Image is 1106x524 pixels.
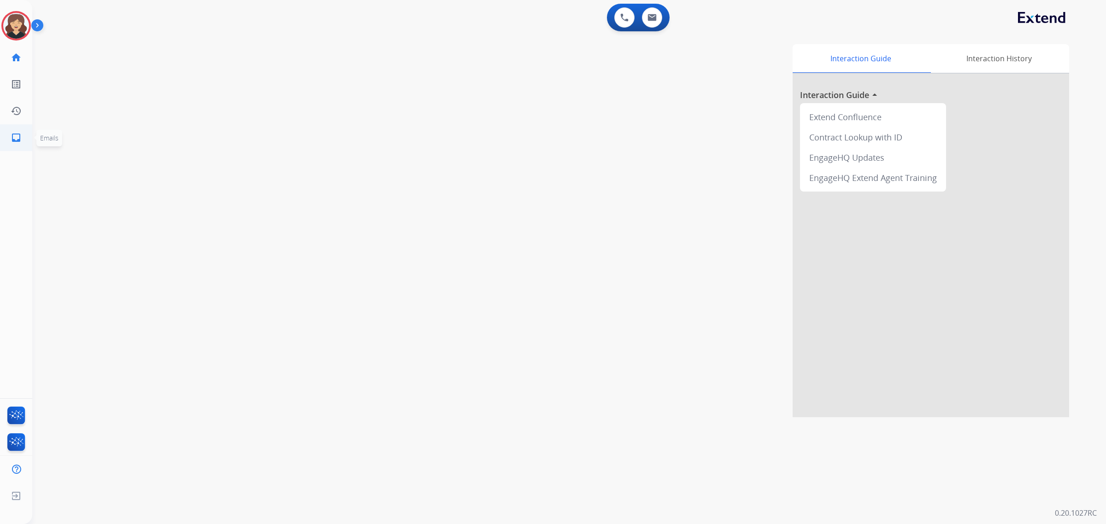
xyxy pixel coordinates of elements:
div: Interaction Guide [793,44,929,73]
img: avatar [3,13,29,39]
p: 0.20.1027RC [1055,507,1097,518]
div: EngageHQ Updates [804,147,942,168]
span: Emails [40,134,59,142]
div: Contract Lookup with ID [804,127,942,147]
div: Interaction History [929,44,1069,73]
mat-icon: inbox [11,132,22,143]
div: Extend Confluence [804,107,942,127]
div: EngageHQ Extend Agent Training [804,168,942,188]
mat-icon: list_alt [11,79,22,90]
mat-icon: history [11,105,22,116]
mat-icon: home [11,52,22,63]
